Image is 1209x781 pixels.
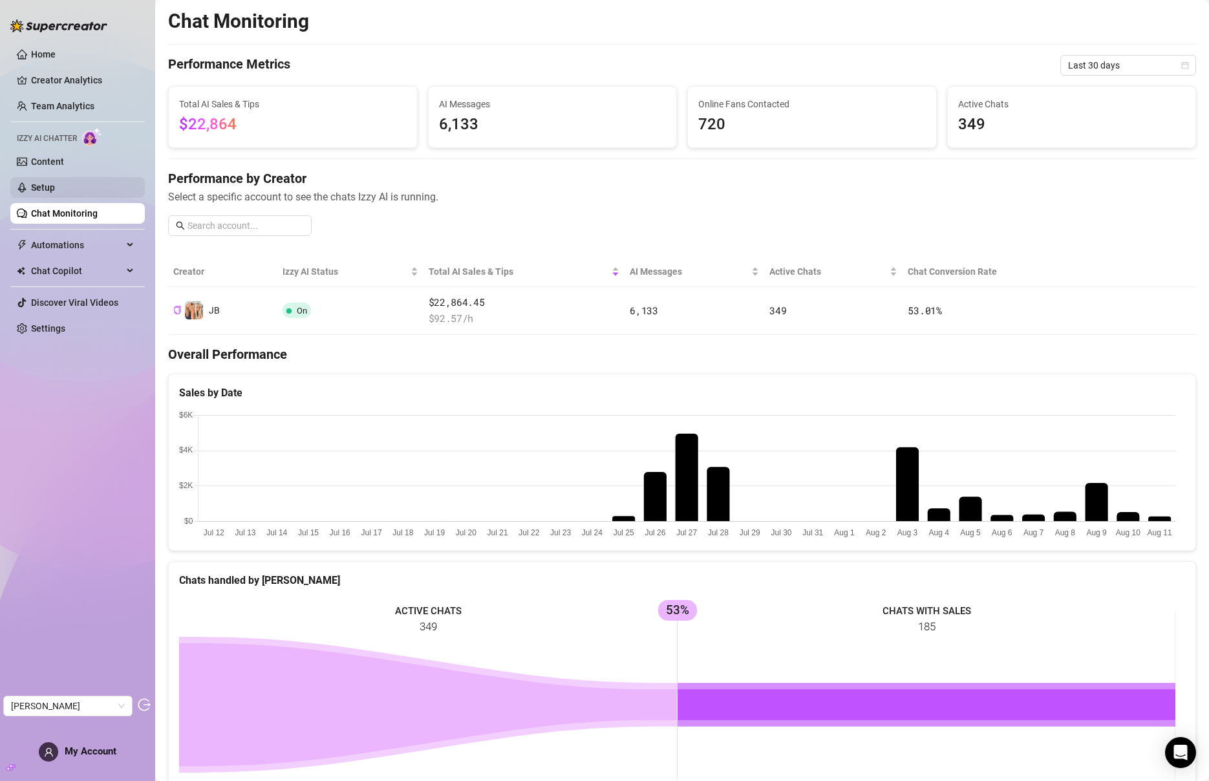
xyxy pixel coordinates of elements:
span: 53.01 % [908,304,941,317]
div: Open Intercom Messenger [1165,737,1196,768]
span: build [6,763,16,772]
span: user [44,747,54,757]
span: right [1104,306,1113,315]
span: Chat Copilot [31,261,123,281]
span: Total AI Sales & Tips [179,97,407,111]
a: Creator Analytics [31,70,134,91]
img: JB [185,301,203,319]
input: Search account... [187,219,304,233]
th: Total AI Sales & Tips [423,257,625,287]
span: Last 30 days [1068,56,1188,75]
span: Automations [31,235,123,255]
span: $22,864.45 [429,295,620,310]
span: Izzy AI Status [283,264,408,279]
span: Ryan Bonam [11,696,125,716]
span: 720 [698,112,926,137]
span: 6,133 [439,112,667,137]
span: JB [209,305,220,316]
th: Creator [168,257,277,287]
span: AI Messages [439,97,667,111]
h2: Chat Monitoring [168,9,309,34]
span: Select a specific account to see the chats Izzy AI is running. [168,189,1196,205]
a: Chat Monitoring [31,208,98,219]
h4: Performance Metrics [168,55,290,76]
span: 349 [958,112,1186,137]
div: Sales by Date [179,385,1185,401]
img: Chat Copilot [17,266,25,275]
th: Active Chats [764,257,903,287]
span: $22,864 [179,115,237,133]
a: Settings [31,323,65,334]
span: $ 92.57 /h [429,311,620,326]
a: Discover Viral Videos [31,297,118,308]
span: search [176,221,185,230]
img: logo-BBDzfeDw.svg [10,19,107,32]
span: Active Chats [958,97,1186,111]
a: Setup [31,182,55,193]
span: logout [138,698,151,711]
span: Active Chats [769,264,887,279]
th: AI Messages [625,257,764,287]
div: Chats handled by [PERSON_NAME] [179,572,1185,588]
h4: Overall Performance [168,345,1196,363]
span: Total AI Sales & Tips [429,264,610,279]
th: Chat Conversion Rate [903,257,1093,287]
span: copy [173,306,182,314]
span: 349 [769,304,786,317]
a: Content [31,156,64,167]
span: calendar [1181,61,1189,69]
button: right [1098,300,1119,321]
button: Copy Creator ID [173,306,182,316]
span: thunderbolt [17,240,27,250]
span: On [297,306,307,316]
th: Izzy AI Status [277,257,423,287]
a: Team Analytics [31,101,94,111]
span: Online Fans Contacted [698,97,926,111]
h4: Performance by Creator [168,169,1196,187]
img: AI Chatter [82,127,102,146]
span: My Account [65,745,116,757]
span: 6,133 [630,304,658,317]
span: Izzy AI Chatter [17,133,77,145]
span: AI Messages [630,264,749,279]
a: Home [31,49,56,59]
